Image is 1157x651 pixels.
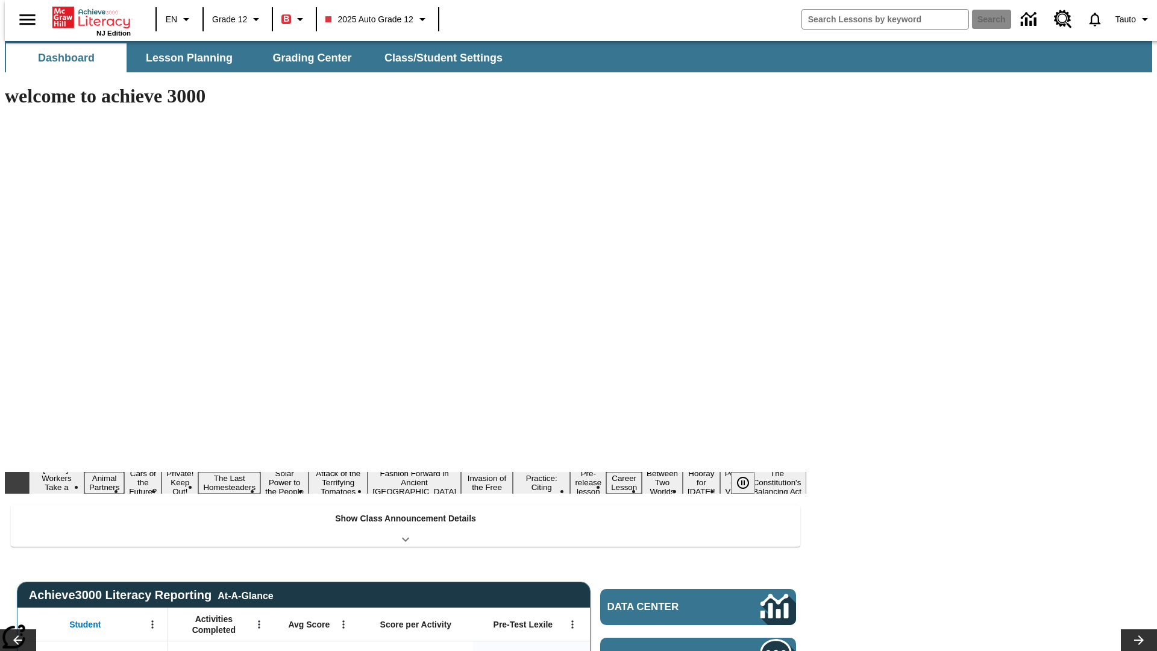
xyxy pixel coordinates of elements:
button: Grading Center [252,43,372,72]
button: Slide 3 Cars of the Future? [124,467,161,498]
input: search field [802,10,968,29]
div: Show Class Announcement Details [11,505,800,547]
span: B [283,11,289,27]
a: Notifications [1079,4,1111,35]
button: Pause [731,472,755,494]
div: Home [52,4,131,37]
a: Data Center [600,589,796,625]
span: Grading Center [272,51,351,65]
button: Slide 10 Mixed Practice: Citing Evidence [513,463,570,503]
button: Open Menu [250,615,268,634]
button: Lesson carousel, Next [1121,629,1157,651]
span: NJ Edition [96,30,131,37]
a: Data Center [1014,3,1047,36]
span: Tauto [1115,13,1136,26]
div: SubNavbar [5,41,1152,72]
h1: welcome to achieve 3000 [5,85,806,107]
div: Pause [731,472,767,494]
span: Score per Activity [380,619,452,630]
button: Open Menu [143,615,161,634]
span: 2025 Auto Grade 12 [325,13,413,26]
a: Home [52,5,131,30]
button: Dashboard [6,43,127,72]
div: At-A-Glance [218,588,273,602]
button: Slide 13 Between Two Worlds [642,467,683,498]
button: Open Menu [563,615,582,634]
span: Activities Completed [174,614,254,635]
span: EN [166,13,177,26]
span: Data Center [607,601,720,613]
button: Grade: Grade 12, Select a grade [207,8,268,30]
button: Slide 11 Pre-release lesson [570,467,606,498]
span: Grade 12 [212,13,247,26]
span: Class/Student Settings [384,51,503,65]
button: Class: 2025 Auto Grade 12, Select your class [321,8,434,30]
button: Slide 2 Animal Partners [84,472,124,494]
span: Lesson Planning [146,51,233,65]
button: Slide 8 Fashion Forward in Ancient Rome [368,467,461,498]
button: Slide 6 Solar Power to the People [260,467,309,498]
button: Slide 5 The Last Homesteaders [198,472,260,494]
button: Slide 12 Career Lesson [606,472,642,494]
span: Student [69,619,101,630]
button: Profile/Settings [1111,8,1157,30]
span: Avg Score [288,619,330,630]
button: Slide 7 Attack of the Terrifying Tomatoes [309,467,368,498]
button: Slide 16 The Constitution's Balancing Act [748,467,806,498]
button: Slide 4 Private! Keep Out! [161,467,198,498]
span: Achieve3000 Literacy Reporting [29,588,274,602]
button: Lesson Planning [129,43,249,72]
button: Slide 1 Labor Day: Workers Take a Stand [29,463,84,503]
button: Slide 15 Point of View [720,467,748,498]
div: SubNavbar [5,43,513,72]
button: Open side menu [10,2,45,37]
span: Dashboard [38,51,95,65]
p: Show Class Announcement Details [335,512,476,525]
button: Slide 9 The Invasion of the Free CD [461,463,513,503]
a: Resource Center, Will open in new tab [1047,3,1079,36]
button: Language: EN, Select a language [160,8,199,30]
span: Pre-Test Lexile [494,619,553,630]
button: Class/Student Settings [375,43,512,72]
button: Slide 14 Hooray for Constitution Day! [683,467,720,498]
button: Open Menu [334,615,353,634]
button: Boost Class color is red. Change class color [277,8,312,30]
